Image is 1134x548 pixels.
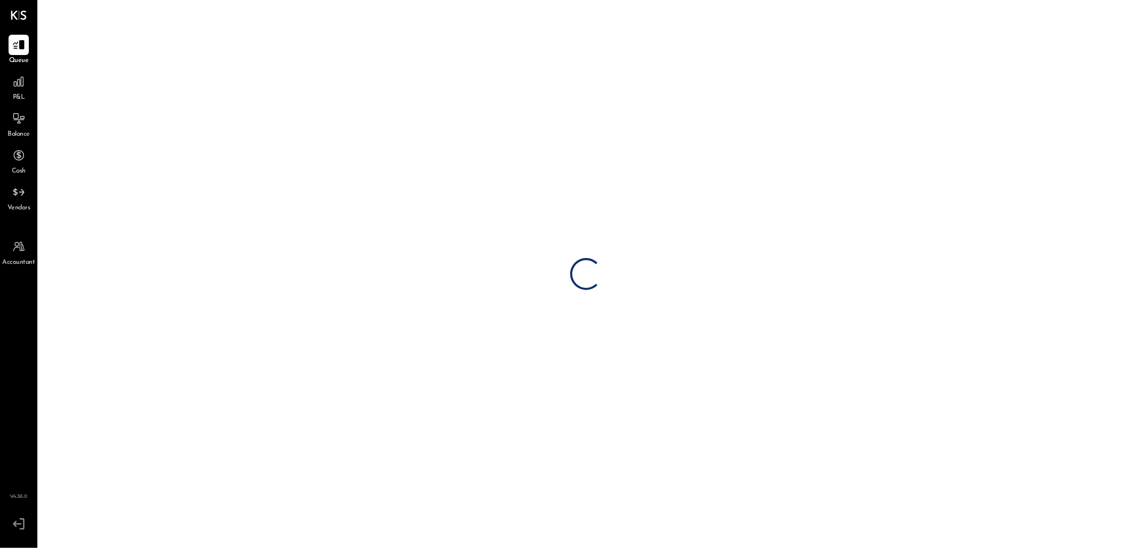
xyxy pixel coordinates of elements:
[7,130,30,139] span: Balance
[7,203,30,213] span: Vendors
[12,167,26,176] span: Cash
[3,258,35,268] span: Accountant
[9,56,29,66] span: Queue
[1,108,37,139] a: Balance
[1,72,37,103] a: P&L
[1,182,37,213] a: Vendors
[1,145,37,176] a: Cash
[1,237,37,268] a: Accountant
[13,93,25,103] span: P&L
[1,35,37,66] a: Queue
